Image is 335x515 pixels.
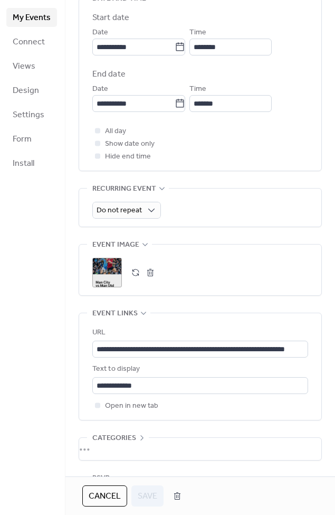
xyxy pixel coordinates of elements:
span: Show date only [105,138,155,151]
a: Form [6,129,57,148]
span: Cancel [89,490,121,503]
span: My Events [13,12,51,24]
span: Settings [13,109,44,121]
span: Form [13,133,32,146]
button: Cancel [82,485,127,507]
span: Open in new tab [105,400,158,413]
a: Views [6,57,57,76]
a: My Events [6,8,57,27]
span: Hide end time [105,151,151,163]
span: Connect [13,36,45,49]
span: Time [189,26,206,39]
div: URL [92,326,306,339]
a: Connect [6,32,57,51]
span: Categories [92,432,136,445]
span: Install [13,157,34,170]
span: Date [92,83,108,96]
div: Text to display [92,363,306,376]
span: Time [189,83,206,96]
span: Do not repeat [97,203,142,218]
a: Settings [6,105,57,124]
div: End date [92,68,126,81]
span: Recurring event [92,183,156,195]
span: Views [13,60,35,73]
div: Start date [92,12,129,24]
span: RSVP [92,472,110,485]
span: Design [13,85,39,97]
a: Install [6,154,57,173]
a: Design [6,81,57,100]
span: Event links [92,307,138,320]
span: Event image [92,239,139,251]
div: ••• [79,438,321,460]
span: Date [92,26,108,39]
span: All day [105,125,126,138]
div: ; [92,258,122,287]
